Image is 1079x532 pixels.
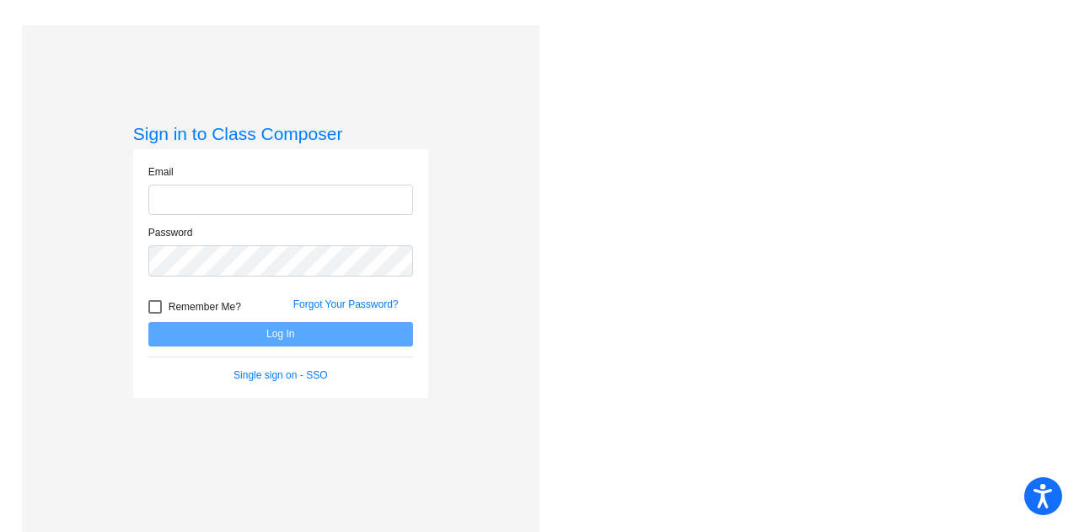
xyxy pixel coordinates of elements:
[293,298,399,310] a: Forgot Your Password?
[169,297,241,317] span: Remember Me?
[133,123,428,144] h3: Sign in to Class Composer
[148,164,174,180] label: Email
[148,322,413,347] button: Log In
[148,225,193,240] label: Password
[234,369,327,381] a: Single sign on - SSO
